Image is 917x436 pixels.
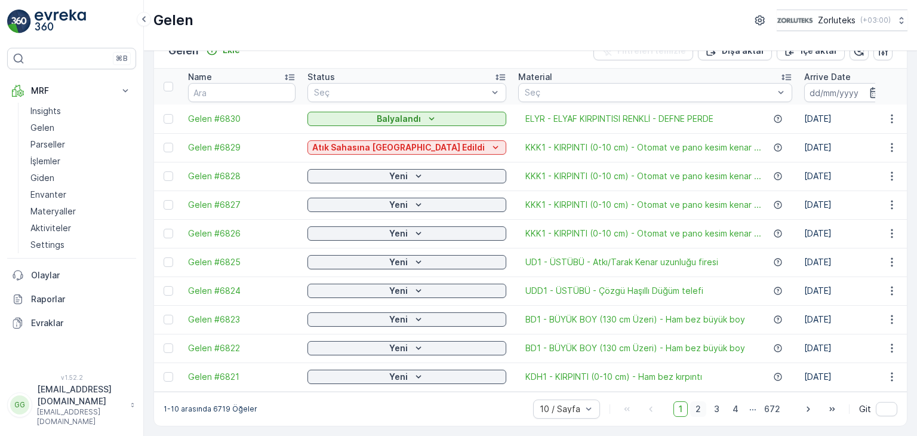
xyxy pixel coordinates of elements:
[26,237,136,253] a: Settings
[525,228,761,240] a: KKK1 - KIRPINTI (0-10 cm) - Otomat ve pano kesim kenar ...
[525,285,703,297] span: UDD1 - ÜSTÜBÜ - Çözgü Haşıllı Düğüm telefi
[525,142,761,153] a: KKK1 - KIRPINTI (0-10 cm) - Otomat ve pano kesim kenar ...
[690,401,706,417] span: 2
[709,401,725,417] span: 3
[30,122,54,134] p: Gelen
[26,203,136,220] a: Materyaller
[860,16,891,25] p: ( +03:00 )
[859,403,871,415] span: Git
[26,119,136,136] a: Gelen
[525,113,713,125] a: ELYR - ELYAF KIRPINTISI RENKLİ - DEFNE PERDE
[525,87,774,99] p: Seç
[30,139,65,151] p: Parseller
[164,404,257,414] p: 1-10 arasında 6719 Öğeler
[188,83,296,102] input: Ara
[164,171,173,181] div: Toggle Row Selected
[116,54,128,63] p: ⌘B
[153,11,193,30] p: Gelen
[673,401,688,417] span: 1
[389,371,408,383] p: Yeni
[188,199,296,211] a: Gelen #6827
[35,10,86,33] img: logo_light-DOdMpM7g.png
[7,287,136,311] a: Raporlar
[164,372,173,382] div: Toggle Row Selected
[164,114,173,124] div: Toggle Row Selected
[188,142,296,153] a: Gelen #6829
[307,341,506,355] button: Yeni
[10,395,29,414] div: GG
[31,269,131,281] p: Olaylar
[389,314,408,326] p: Yeni
[518,71,552,83] p: Material
[164,200,173,210] div: Toggle Row Selected
[164,343,173,353] div: Toggle Row Selected
[759,401,786,417] span: 672
[727,401,744,417] span: 4
[26,136,136,153] a: Parseller
[307,198,506,212] button: Yeni
[307,226,506,241] button: Yeni
[307,312,506,327] button: Yeni
[7,374,136,381] span: v 1.52.2
[188,170,296,182] a: Gelen #6828
[307,255,506,269] button: Yeni
[307,140,506,155] button: Atık Sahasına Kabul Edildi
[26,103,136,119] a: Insights
[307,284,506,298] button: Yeni
[188,256,296,268] a: Gelen #6825
[164,143,173,152] div: Toggle Row Selected
[188,314,296,326] a: Gelen #6823
[389,228,408,240] p: Yeni
[7,263,136,287] a: Olaylar
[30,105,61,117] p: Insights
[804,71,851,83] p: Arrive Date
[30,172,54,184] p: Giden
[307,71,335,83] p: Status
[377,113,421,125] p: Balyalandı
[389,256,408,268] p: Yeni
[188,71,212,83] p: Name
[30,239,64,251] p: Settings
[188,342,296,354] a: Gelen #6822
[26,170,136,186] a: Giden
[307,169,506,183] button: Yeni
[525,256,718,268] span: UD1 - ÜSTÜBÜ - Atkı/Tarak Kenar uzunluğu firesi
[188,113,296,125] span: Gelen #6830
[525,342,745,354] a: BD1 - BÜYÜK BOY (130 cm Üzeri) - Ham bez büyük boy
[312,142,485,153] p: Atık Sahasına [GEOGRAPHIC_DATA] Edildi
[30,222,71,234] p: Aktiviteler
[188,371,296,383] a: Gelen #6821
[30,189,66,201] p: Envanter
[525,199,761,211] a: KKK1 - KIRPINTI (0-10 cm) - Otomat ve pano kesim kenar ...
[188,228,296,240] a: Gelen #6826
[31,85,112,97] p: MRF
[31,317,131,329] p: Evraklar
[7,79,136,103] button: MRF
[525,371,702,383] a: KDH1 - KIRPINTI (0-10 cm) - Ham bez kırpıntı
[389,199,408,211] p: Yeni
[26,153,136,170] a: İşlemler
[307,370,506,384] button: Yeni
[525,314,745,326] a: BD1 - BÜYÜK BOY (130 cm Üzeri) - Ham bez büyük boy
[26,186,136,203] a: Envanter
[525,170,761,182] a: KKK1 - KIRPINTI (0-10 cm) - Otomat ve pano kesim kenar ...
[389,285,408,297] p: Yeni
[7,311,136,335] a: Evraklar
[188,285,296,297] a: Gelen #6824
[164,229,173,238] div: Toggle Row Selected
[7,383,136,426] button: GG[EMAIL_ADDRESS][DOMAIN_NAME][EMAIL_ADDRESS][DOMAIN_NAME]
